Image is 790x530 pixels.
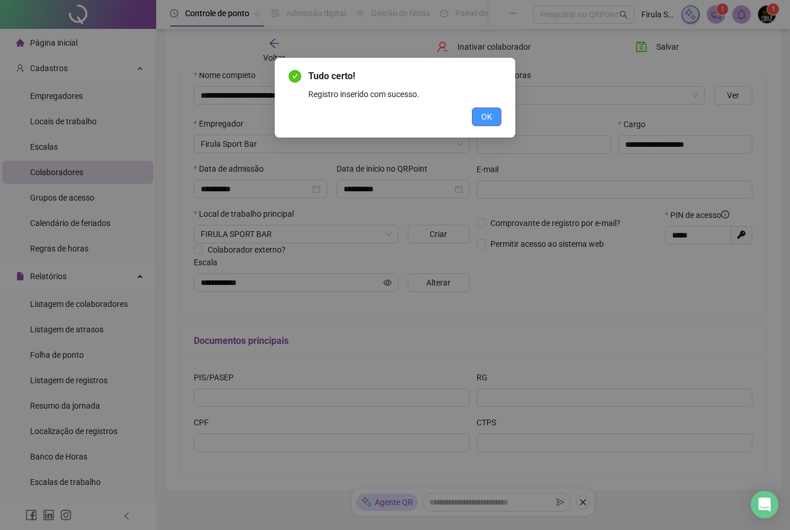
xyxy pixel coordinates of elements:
div: Open Intercom Messenger [751,491,778,518]
span: OK [481,110,492,123]
span: Registro inserido com sucesso. [308,90,419,99]
span: Tudo certo! [308,71,355,81]
span: check-circle [289,70,301,83]
button: OK [472,108,501,126]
